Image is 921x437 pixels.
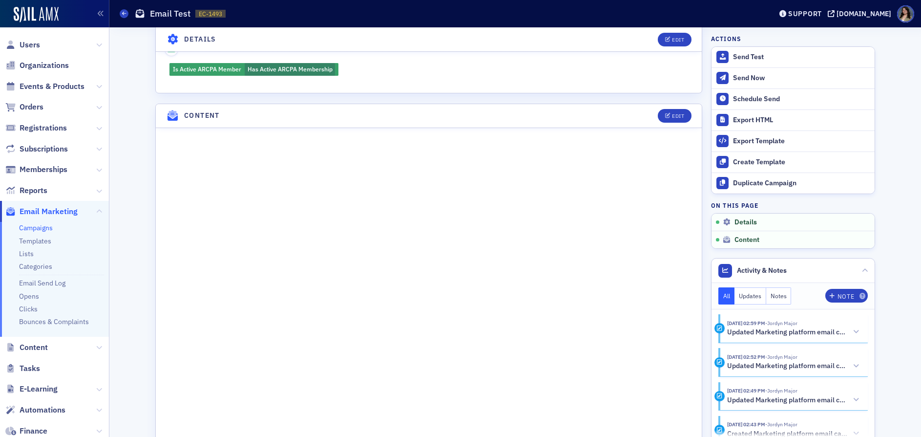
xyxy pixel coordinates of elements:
[672,113,684,119] div: Edit
[20,164,67,175] span: Memberships
[712,88,875,109] button: Schedule Send
[733,116,870,125] div: Export HTML
[712,131,875,152] a: Export Template
[199,10,222,18] span: EC-1493
[19,249,34,258] a: Lists
[19,292,39,301] a: Opens
[5,405,65,415] a: Automations
[19,223,53,232] a: Campaigns
[5,164,67,175] a: Memberships
[19,237,51,245] a: Templates
[712,47,875,67] button: Send Test
[734,287,766,305] button: Updates
[711,34,741,43] h4: Actions
[184,34,216,44] h4: Details
[20,40,40,50] span: Users
[5,384,58,394] a: E-Learning
[734,236,759,244] span: Content
[712,152,875,173] a: Create Template
[727,387,765,394] time: 9/15/2025 02:49 PM
[727,362,848,371] h5: Updated Marketing platform email campaign: Email Test
[733,137,870,146] div: Export Template
[20,426,47,437] span: Finance
[788,9,822,18] div: Support
[714,425,725,435] div: Activity
[712,173,875,194] button: Duplicate Campaign
[20,123,67,133] span: Registrations
[5,185,47,196] a: Reports
[658,32,691,46] button: Edit
[733,158,870,167] div: Create Template
[733,179,870,188] div: Duplicate Campaign
[19,262,52,271] a: Categories
[5,342,48,353] a: Content
[828,10,895,17] button: [DOMAIN_NAME]
[20,363,40,374] span: Tasks
[20,342,48,353] span: Content
[5,363,40,374] a: Tasks
[897,5,914,22] span: Profile
[714,357,725,368] div: Activity
[727,396,848,405] h5: Updated Marketing platform email campaign: Email Test
[5,102,43,112] a: Orders
[727,353,765,360] time: 9/15/2025 02:52 PM
[837,294,854,299] div: Note
[20,206,78,217] span: Email Marketing
[20,60,69,71] span: Organizations
[737,265,787,276] span: Activity & Notes
[20,144,68,154] span: Subscriptions
[712,67,875,88] button: Send Now
[14,7,59,22] img: SailAMX
[19,279,65,287] a: Email Send Log
[19,305,38,313] a: Clicks
[150,8,190,20] h1: Email Test
[714,323,725,333] div: Activity
[5,206,78,217] a: Email Marketing
[765,353,797,360] span: Jordyn Major
[712,109,875,131] a: Export HTML
[5,144,68,154] a: Subscriptions
[20,102,43,112] span: Orders
[727,320,765,327] time: 9/15/2025 02:59 PM
[5,81,84,92] a: Events & Products
[20,384,58,394] span: E-Learning
[19,317,89,326] a: Bounces & Complaints
[765,320,797,327] span: Jordyn Major
[734,218,757,227] span: Details
[5,60,69,71] a: Organizations
[837,9,891,18] div: [DOMAIN_NAME]
[765,387,797,394] span: Jordyn Major
[184,110,220,121] h4: Content
[765,421,797,428] span: Jordyn Major
[714,391,725,401] div: Activity
[733,95,870,104] div: Schedule Send
[733,74,870,83] div: Send Now
[766,287,792,305] button: Notes
[658,109,691,123] button: Edit
[672,37,684,42] div: Edit
[20,185,47,196] span: Reports
[718,287,735,305] button: All
[825,289,868,303] button: Note
[5,123,67,133] a: Registrations
[727,328,848,337] h5: Updated Marketing platform email campaign: Email Test
[5,426,47,437] a: Finance
[727,395,861,405] button: Updated Marketing platform email campaign: Email Test
[727,327,861,337] button: Updated Marketing platform email campaign: Email Test
[20,81,84,92] span: Events & Products
[733,53,870,62] div: Send Test
[727,421,765,428] time: 9/15/2025 02:43 PM
[711,201,875,210] h4: On this page
[5,40,40,50] a: Users
[727,361,861,371] button: Updated Marketing platform email campaign: Email Test
[20,405,65,415] span: Automations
